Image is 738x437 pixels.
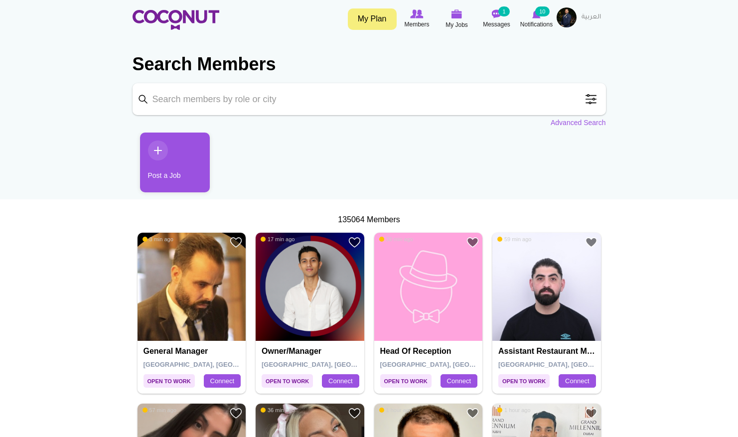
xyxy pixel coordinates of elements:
span: 59 min ago [497,236,531,243]
h4: General Manager [144,347,243,356]
a: Add to Favourites [230,236,242,249]
span: My Jobs [445,20,468,30]
span: Open to Work [144,374,195,388]
span: [GEOGRAPHIC_DATA], [GEOGRAPHIC_DATA] [380,361,522,368]
a: العربية [577,7,606,27]
a: Connect [559,374,595,388]
a: Add to Favourites [585,407,597,420]
span: 33 min ago [379,236,413,243]
span: Open to Work [498,374,550,388]
a: My Plan [348,8,397,30]
a: Advanced Search [551,118,606,128]
span: Members [404,19,429,29]
a: Connect [322,374,359,388]
small: 1 [498,6,509,16]
a: Add to Favourites [348,407,361,420]
span: 36 min ago [261,407,295,414]
span: Messages [483,19,510,29]
li: 1 / 1 [133,133,202,200]
img: Messages [492,9,502,18]
a: Notifications Notifications 10 [517,7,557,30]
img: Browse Members [410,9,423,18]
h4: Assistant Restaurant Manager [498,347,597,356]
span: [GEOGRAPHIC_DATA], [GEOGRAPHIC_DATA] [262,361,404,368]
span: [GEOGRAPHIC_DATA], [GEOGRAPHIC_DATA] [144,361,286,368]
img: Notifications [532,9,541,18]
span: Open to Work [262,374,313,388]
span: 17 min ago [261,236,295,243]
span: 57 min ago [143,407,176,414]
span: 3 min ago [143,236,173,243]
span: 1 hour ago [379,407,413,414]
span: 1 hour ago [497,407,531,414]
a: Post a Job [140,133,210,192]
a: Browse Members Members [397,7,437,30]
img: Home [133,10,219,30]
span: Notifications [520,19,553,29]
a: Add to Favourites [230,407,242,420]
input: Search members by role or city [133,83,606,115]
img: My Jobs [451,9,462,18]
h4: Head of Reception [380,347,479,356]
h4: Owner/manager [262,347,361,356]
a: My Jobs My Jobs [437,7,477,31]
a: Connect [441,374,477,388]
a: Messages Messages 1 [477,7,517,30]
a: Add to Favourites [466,407,479,420]
a: Connect [204,374,241,388]
a: Add to Favourites [585,236,597,249]
h2: Search Members [133,52,606,76]
a: Add to Favourites [348,236,361,249]
div: 135064 Members [133,214,606,226]
small: 10 [535,6,549,16]
span: [GEOGRAPHIC_DATA], [GEOGRAPHIC_DATA] [498,361,640,368]
a: Add to Favourites [466,236,479,249]
span: Open to Work [380,374,432,388]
